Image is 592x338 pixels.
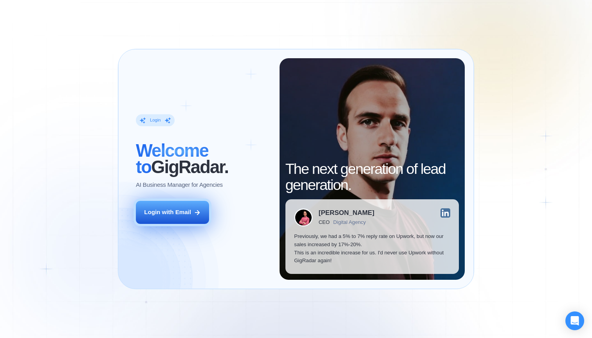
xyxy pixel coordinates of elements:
[136,141,208,177] span: Welcome to
[294,232,450,265] p: Previously, we had a 5% to 7% reply rate on Upwork, but now our sales increased by 17%-20%. This ...
[285,161,459,193] h2: The next generation of lead generation.
[144,208,191,216] div: Login with Email
[150,117,161,123] div: Login
[136,201,209,224] button: Login with Email
[319,209,374,216] div: [PERSON_NAME]
[565,311,584,330] div: Open Intercom Messenger
[333,219,366,225] div: Digital Agency
[319,219,330,225] div: CEO
[136,143,271,175] h2: ‍ GigRadar.
[136,181,223,189] p: AI Business Manager for Agencies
